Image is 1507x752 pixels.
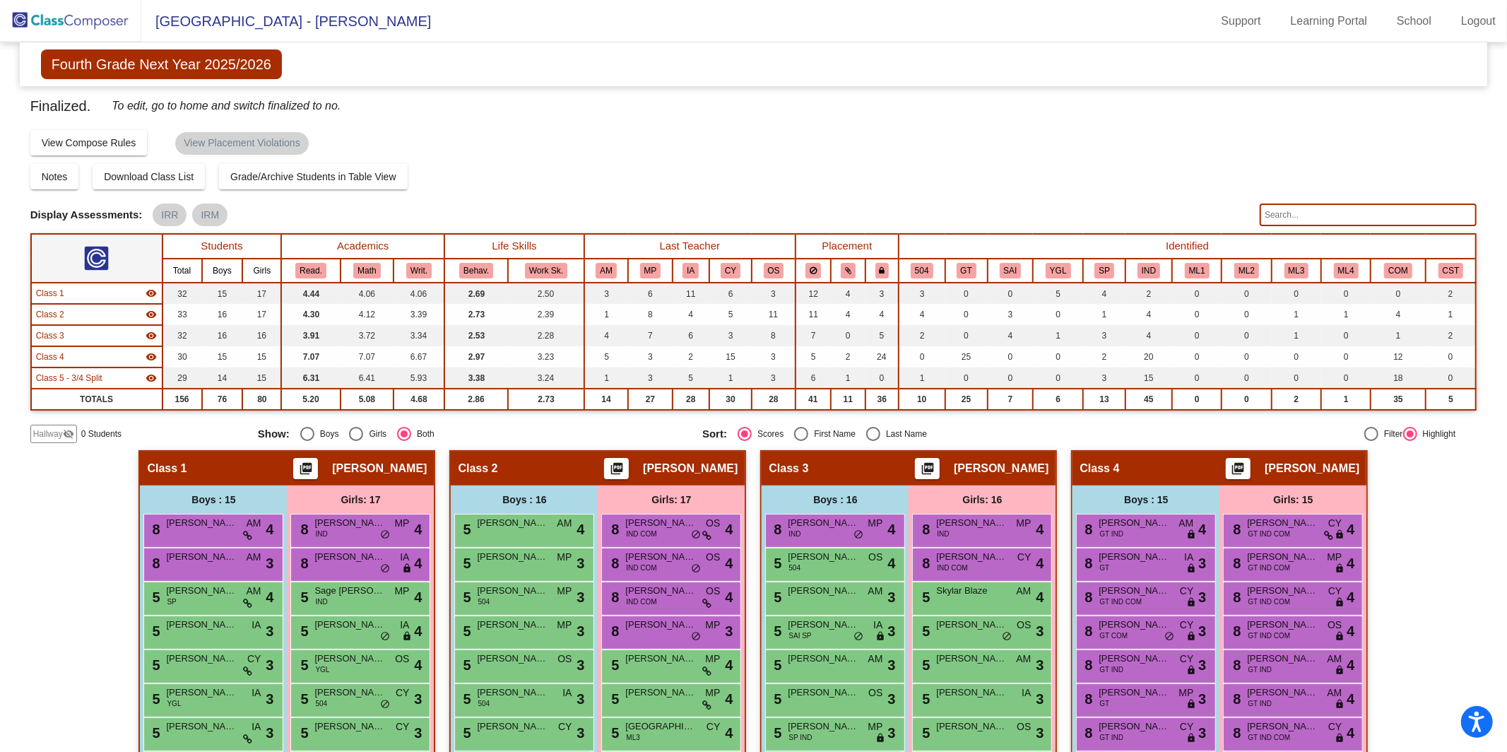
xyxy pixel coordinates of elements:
[31,346,162,368] td: Julie Jacobs - No Class Name
[444,346,508,368] td: 2.97
[202,346,243,368] td: 15
[394,368,444,389] td: 5.93
[1125,389,1172,410] td: 45
[796,346,831,368] td: 5
[796,368,831,389] td: 6
[162,283,202,304] td: 32
[1033,304,1083,325] td: 0
[1222,368,1271,389] td: 0
[673,325,709,346] td: 6
[31,389,162,410] td: TOTALS
[341,304,394,325] td: 4.12
[1222,389,1271,410] td: 0
[1426,325,1477,346] td: 2
[673,368,709,389] td: 5
[444,368,508,389] td: 3.38
[1172,283,1222,304] td: 0
[1450,10,1507,33] a: Logout
[242,389,281,410] td: 80
[628,389,672,410] td: 27
[1172,389,1222,410] td: 0
[508,346,584,368] td: 3.23
[508,325,584,346] td: 2.28
[1172,346,1222,368] td: 0
[865,304,899,325] td: 4
[146,372,158,384] mat-icon: visibility
[202,304,243,325] td: 16
[919,462,936,481] mat-icon: picture_as_pdf
[1272,304,1321,325] td: 1
[899,283,945,304] td: 3
[281,283,340,304] td: 4.44
[281,325,340,346] td: 3.91
[36,287,64,300] span: Class 1
[752,346,795,368] td: 3
[1033,389,1083,410] td: 6
[411,428,435,440] div: Both
[31,368,162,389] td: Christine Pearson - No Class Name
[1033,283,1083,304] td: 5
[30,164,79,189] button: Notes
[153,204,187,226] mat-chip: IRR
[287,486,434,514] div: Girls: 17
[1137,263,1160,278] button: IND
[1033,325,1083,346] td: 1
[628,346,672,368] td: 3
[192,204,227,226] mat-chip: IRM
[1033,368,1083,389] td: 0
[1222,259,1271,283] th: Level 2 Multilanguage learner
[673,283,709,304] td: 11
[1125,304,1172,325] td: 4
[709,259,752,283] th: Christine Yukech
[988,325,1033,346] td: 4
[394,325,444,346] td: 3.34
[281,368,340,389] td: 6.31
[140,486,287,514] div: Boys : 15
[36,351,64,363] span: Class 4
[1280,10,1379,33] a: Learning Portal
[30,208,143,221] span: Display Assessments:
[584,259,628,283] th: Amy Maynard
[341,283,394,304] td: 4.06
[1385,10,1443,33] a: School
[63,428,74,440] mat-icon: visibility_off
[865,346,899,368] td: 24
[31,283,162,304] td: Heather McCormick - No Class Name
[1072,486,1219,514] div: Boys : 15
[584,389,628,410] td: 14
[1272,325,1321,346] td: 1
[1083,389,1125,410] td: 13
[1125,259,1172,283] th: Independent Worker/ Self-Starter/ Motivated
[508,368,584,389] td: 3.24
[1371,389,1425,410] td: 35
[796,304,831,325] td: 11
[769,462,808,476] span: Class 3
[1272,259,1321,283] th: Level 3 multi language learner
[1371,325,1425,346] td: 1
[1426,346,1477,368] td: 0
[1384,263,1412,278] button: COM
[1426,283,1477,304] td: 2
[297,462,314,481] mat-icon: picture_as_pdf
[242,283,281,304] td: 17
[162,304,202,325] td: 33
[1321,283,1371,304] td: 0
[162,346,202,368] td: 30
[1321,325,1371,346] td: 0
[673,259,709,283] th: IIyce Adele
[341,325,394,346] td: 3.72
[1083,304,1125,325] td: 1
[1371,259,1425,283] th: Combo prospect
[230,171,396,182] span: Grade/Archive Students in Table View
[1222,304,1271,325] td: 0
[141,10,431,33] span: [GEOGRAPHIC_DATA] - [PERSON_NAME]
[673,389,709,410] td: 28
[341,389,394,410] td: 5.08
[831,389,865,410] td: 11
[899,346,945,368] td: 0
[1094,263,1114,278] button: SP
[281,346,340,368] td: 7.07
[988,259,1033,283] th: Specialized Academic Instruction
[1172,304,1222,325] td: 0
[202,283,243,304] td: 15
